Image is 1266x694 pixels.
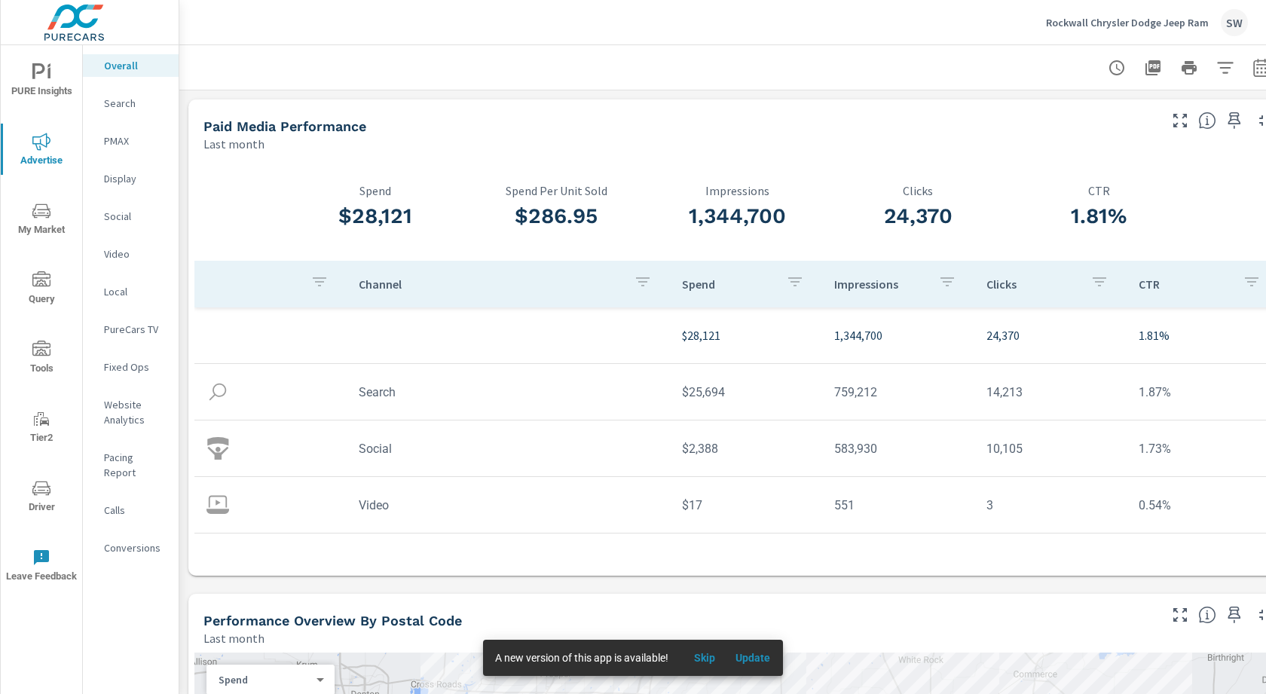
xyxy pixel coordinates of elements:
p: Local [104,284,167,299]
p: Spend [285,184,466,197]
div: SW [1221,9,1248,36]
p: Spend [219,673,310,686]
td: ConnectedTv [347,543,670,581]
p: CTR [1139,277,1231,292]
td: 583,930 [822,430,974,468]
p: Spend [682,277,774,292]
span: Tier2 [5,410,78,447]
td: 3 [974,486,1127,524]
img: icon-social.svg [206,437,229,460]
span: Leave Feedback [5,549,78,585]
button: Make Fullscreen [1168,603,1192,627]
td: 551 [822,486,974,524]
p: Clicks [986,277,1078,292]
h3: 1.81% [1008,203,1189,229]
div: Local [83,280,179,303]
p: Last month [203,135,265,153]
div: nav menu [1,45,82,600]
div: Search [83,92,179,115]
td: $25,694 [670,373,822,411]
p: Social [104,209,167,224]
p: Impressions [834,277,926,292]
button: Update [729,646,777,670]
div: Website Analytics [83,393,179,431]
td: 14,213 [974,373,1127,411]
span: Advertise [5,133,78,170]
p: Clicks [827,184,1008,197]
p: Fixed Ops [104,359,167,375]
div: PMAX [83,130,179,152]
div: Social [83,205,179,228]
h3: 1,344,700 [647,203,827,229]
p: Channel [359,277,622,292]
p: Search [104,96,167,111]
p: Conversions [104,540,167,555]
button: Make Fullscreen [1168,109,1192,133]
button: "Export Report to PDF" [1138,53,1168,83]
span: Save this to your personalized report [1222,109,1246,133]
div: Calls [83,499,179,521]
td: 10,105 [974,430,1127,468]
p: PureCars TV [104,322,167,337]
img: icon-search.svg [206,381,229,403]
span: Driver [5,479,78,516]
p: Website Analytics [104,397,167,427]
span: My Market [5,202,78,239]
p: 1,344,700 [834,326,962,344]
span: Query [5,271,78,308]
span: Save this to your personalized report [1222,603,1246,627]
span: Tools [5,341,78,378]
img: icon-video.svg [206,494,229,516]
p: $28,121 [682,326,810,344]
span: Update [735,651,771,665]
td: Video [347,486,670,524]
p: Pacing Report [104,450,167,480]
td: 370 [822,543,974,581]
p: 24,370 [986,326,1115,344]
p: CTR [1008,184,1189,197]
td: $14 [670,543,822,581]
h3: 24,370 [827,203,1008,229]
div: Pacing Report [83,446,179,484]
button: Print Report [1174,53,1204,83]
span: A new version of this app is available! [495,652,668,664]
div: Video [83,243,179,265]
td: $17 [670,486,822,524]
td: Search [347,373,670,411]
div: Overall [83,54,179,77]
td: — [974,543,1127,581]
div: Spend [206,673,323,687]
div: Display [83,167,179,190]
p: Display [104,171,167,186]
p: Video [104,246,167,261]
h3: $28,121 [285,203,466,229]
p: Impressions [647,184,827,197]
p: Spend Per Unit Sold [466,184,647,197]
p: PMAX [104,133,167,148]
button: Apply Filters [1210,53,1240,83]
h5: Paid Media Performance [203,118,366,134]
p: Overall [104,58,167,73]
button: Skip [680,646,729,670]
h3: $286.95 [466,203,647,229]
span: PURE Insights [5,63,78,100]
td: $2,388 [670,430,822,468]
div: PureCars TV [83,318,179,341]
p: Last month [203,629,265,647]
h5: Performance Overview By Postal Code [203,613,462,628]
td: Social [347,430,670,468]
span: Understand performance metrics over the selected time range. [1198,112,1216,130]
div: Conversions [83,537,179,559]
span: Understand performance data by postal code. Individual postal codes can be selected and expanded ... [1198,606,1216,624]
p: Calls [104,503,167,518]
span: Skip [687,651,723,665]
td: 759,212 [822,373,974,411]
p: Rockwall Chrysler Dodge Jeep Ram [1046,16,1209,29]
div: Fixed Ops [83,356,179,378]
